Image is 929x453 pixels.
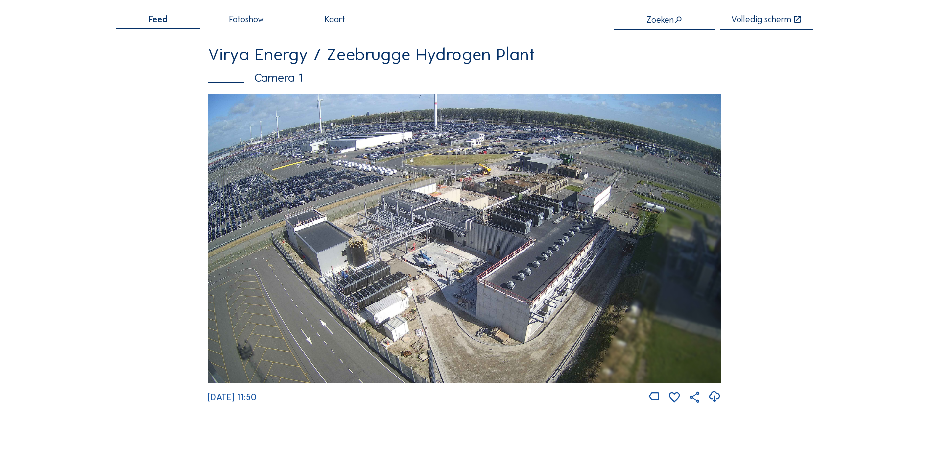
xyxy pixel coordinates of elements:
[731,15,791,24] div: Volledig scherm
[229,15,264,24] span: Fotoshow
[148,15,167,24] span: Feed
[208,392,257,403] span: [DATE] 11:50
[325,15,345,24] span: Kaart
[208,94,721,383] img: Image
[208,46,721,63] div: Virya Energy / Zeebrugge Hydrogen Plant
[208,72,721,84] div: Camera 1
